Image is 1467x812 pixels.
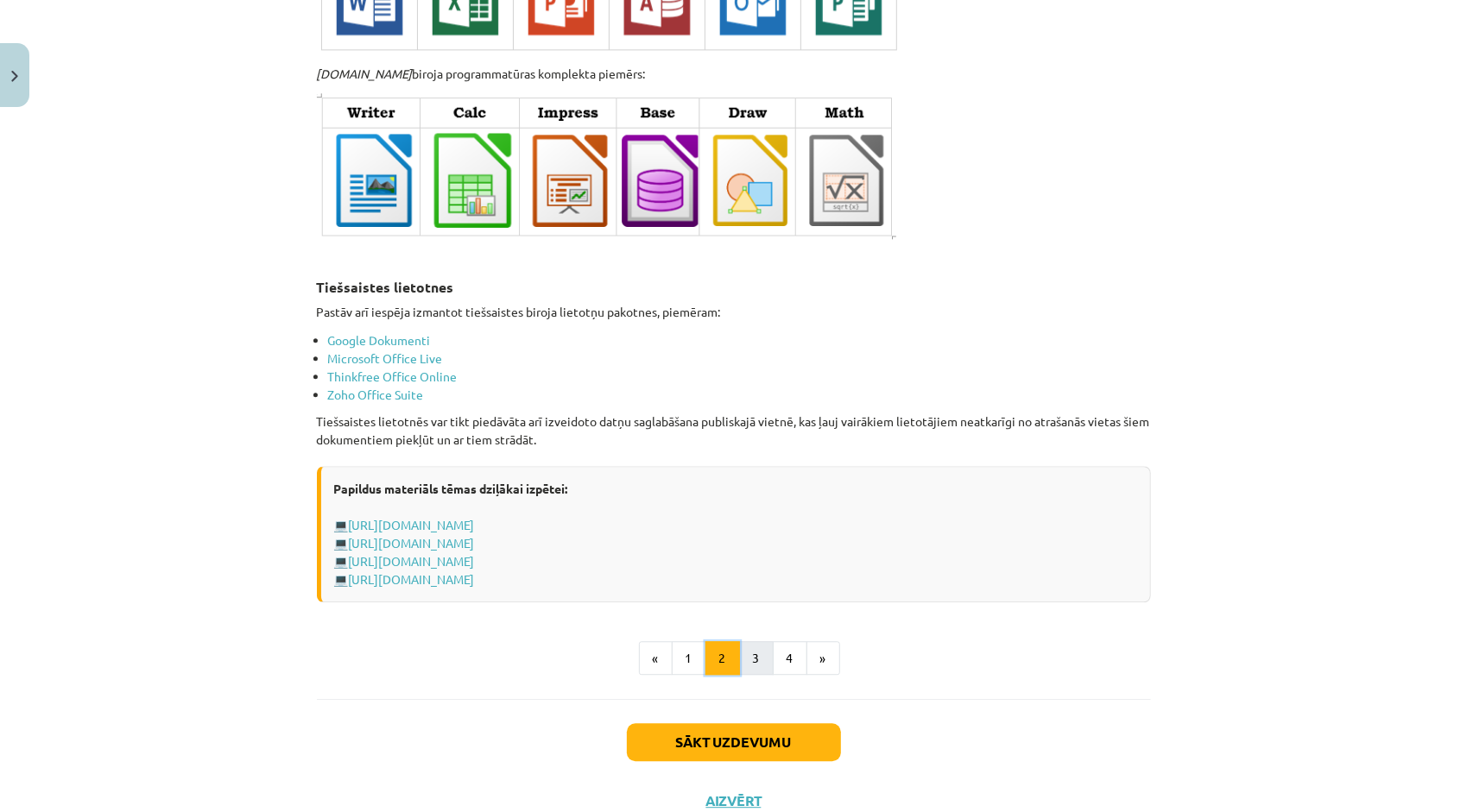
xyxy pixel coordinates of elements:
[349,535,475,551] a: [URL][DOMAIN_NAME]
[328,332,431,348] a: Google Dokumenti
[317,412,1151,449] p: Tiešsaistes lietotnēs var tikt piedāvāta arī izveidoto datņu saglabāšana publiskajā vietnē, kas ļ...
[11,71,18,82] img: icon-close-lesson-0947bae3869378f0d4975bcd49f059093ad1ed9edebbc8119c70593378902aed.svg
[328,368,458,384] a: Thinkfree Office Online
[806,641,840,676] button: »
[349,517,475,532] a: [URL][DOMAIN_NAME]
[349,553,475,569] a: [URL][DOMAIN_NAME]
[349,571,475,587] a: [URL][DOMAIN_NAME]
[328,387,424,402] a: Zoho Office Suite
[639,641,673,676] button: «
[705,641,740,676] button: 2
[317,65,1151,83] p: biroja programmatūras komplekta piemērs:
[317,66,413,81] em: [DOMAIN_NAME]
[328,350,443,366] a: Microsoft Office Live
[317,466,1151,602] div: 💻 💻 💻 💻
[672,641,706,676] button: 1
[317,303,1151,321] p: Pastāv arī iespēja izmantot tiešsaistes biroja lietotņu pakotnes, piemēram:
[701,792,767,809] button: Aizvērt
[627,723,841,761] button: Sākt uzdevumu
[334,481,568,496] strong: Papildus materiāls tēmas dziļākai izpētei:
[317,641,1151,676] nav: Page navigation example
[739,641,774,676] button: 3
[773,641,807,676] button: 4
[317,278,454,296] strong: Tiešsaistes lietotnes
